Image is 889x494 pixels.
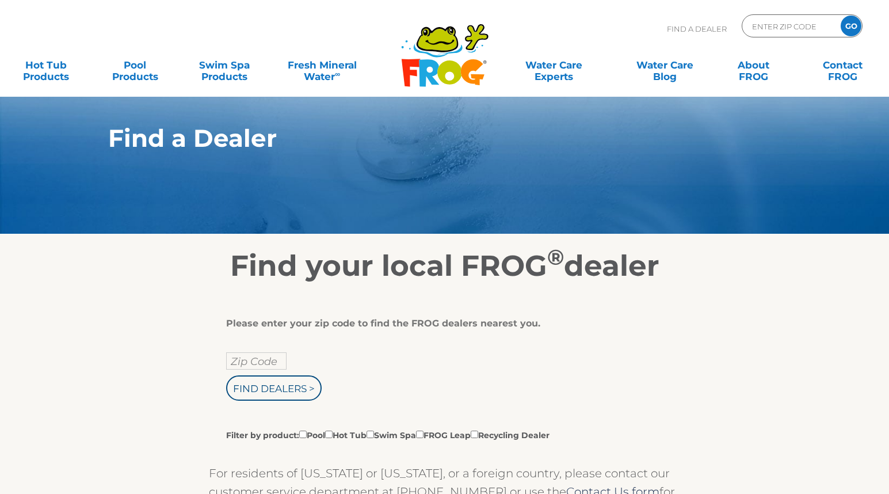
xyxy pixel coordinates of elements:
a: Swim SpaProducts [190,54,259,77]
input: GO [841,16,861,36]
a: Fresh MineralWater∞ [278,54,365,77]
p: Find A Dealer [667,14,727,43]
input: Filter by product:PoolHot TubSwim SpaFROG LeapRecycling Dealer [416,431,423,438]
input: Filter by product:PoolHot TubSwim SpaFROG LeapRecycling Dealer [325,431,333,438]
div: Please enter your zip code to find the FROG dealers nearest you. [226,318,655,329]
a: Water CareBlog [630,54,699,77]
a: AboutFROG [719,54,788,77]
h1: Find a Dealer [108,124,728,152]
input: Filter by product:PoolHot TubSwim SpaFROG LeapRecycling Dealer [471,431,478,438]
a: Water CareExperts [498,54,611,77]
h2: Find your local FROG dealer [91,249,799,283]
input: Zip Code Form [751,18,829,35]
sup: ∞ [335,70,340,78]
label: Filter by product: Pool Hot Tub Swim Spa FROG Leap Recycling Dealer [226,428,550,441]
input: Filter by product:PoolHot TubSwim SpaFROG LeapRecycling Dealer [367,431,374,438]
input: Find Dealers > [226,375,322,401]
sup: ® [547,244,564,270]
a: PoolProducts [101,54,170,77]
input: Filter by product:PoolHot TubSwim SpaFROG LeapRecycling Dealer [299,431,307,438]
a: Hot TubProducts [12,54,81,77]
a: ContactFROG [808,54,877,77]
